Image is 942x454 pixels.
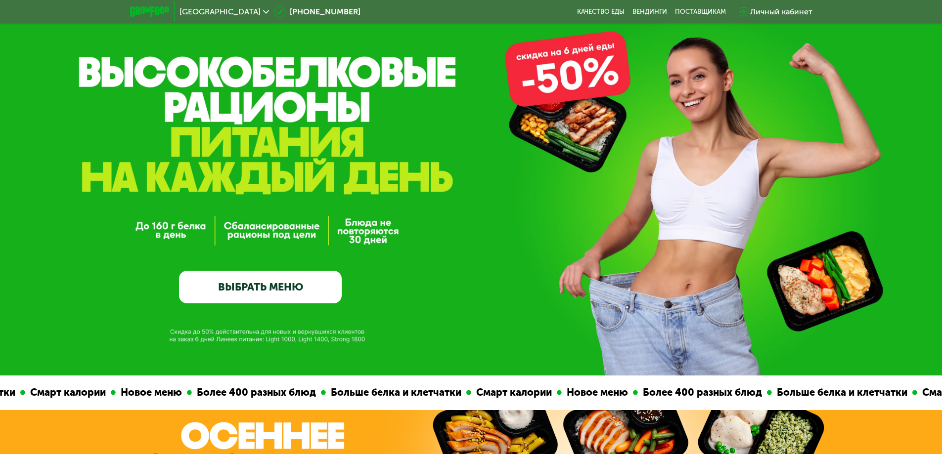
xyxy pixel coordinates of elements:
[470,385,555,400] div: Смарт калории
[560,385,631,400] div: Новое меню
[750,6,812,18] div: Личный кабинет
[675,8,726,16] div: поставщикам
[274,6,360,18] a: [PHONE_NUMBER]
[577,8,625,16] a: Качество еды
[770,385,911,400] div: Больше белка и клетчатки
[179,8,261,16] span: [GEOGRAPHIC_DATA]
[24,385,109,400] div: Смарт калории
[636,385,765,400] div: Более 400 разных блюд
[324,385,465,400] div: Больше белка и клетчатки
[632,8,667,16] a: Вендинги
[114,385,185,400] div: Новое меню
[179,271,342,303] a: ВЫБРАТЬ МЕНЮ
[190,385,319,400] div: Более 400 разных блюд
